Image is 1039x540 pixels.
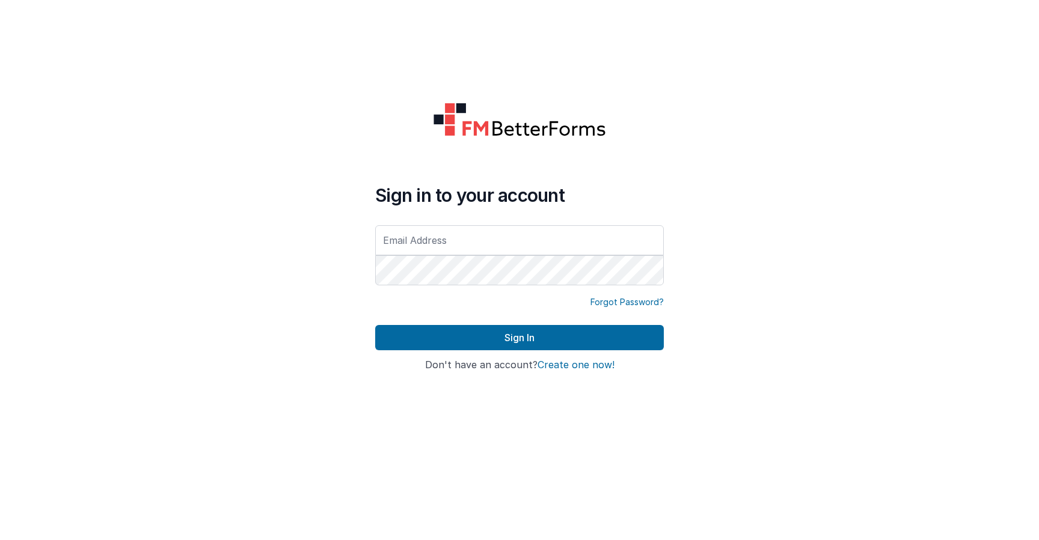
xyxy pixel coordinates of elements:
button: Create one now! [538,360,615,371]
a: Forgot Password? [590,296,664,308]
h4: Don't have an account? [375,360,664,371]
input: Email Address [375,225,664,255]
button: Sign In [375,325,664,350]
h4: Sign in to your account [375,184,664,206]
